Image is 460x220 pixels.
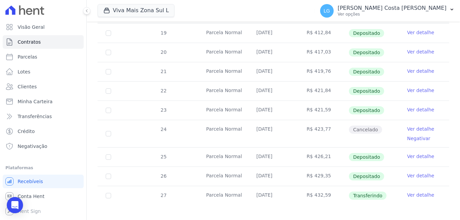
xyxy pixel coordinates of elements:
span: Clientes [18,83,37,90]
td: [DATE] [248,82,298,101]
span: Depositado [349,153,384,161]
span: 20 [160,49,167,55]
span: Cancelado [349,126,382,134]
a: Ver detalhe [407,153,434,160]
a: Lotes [3,65,84,79]
td: [DATE] [248,120,298,147]
td: R$ 426,21 [298,148,349,167]
a: Minha Carteira [3,95,84,108]
td: R$ 419,76 [298,62,349,81]
td: R$ 421,84 [298,82,349,101]
span: Contratos [18,39,41,45]
span: 21 [160,69,167,74]
td: [DATE] [248,186,298,205]
td: [DATE] [248,43,298,62]
span: Visão Geral [18,24,45,30]
td: [DATE] [248,24,298,43]
a: Negativar [407,136,431,141]
td: Parcela Normal [198,186,248,205]
span: Depositado [349,172,384,180]
input: Só é possível selecionar pagamentos em aberto [106,174,111,179]
span: Transferindo [349,192,386,200]
span: 25 [160,154,167,159]
input: Só é possível selecionar pagamentos em aberto [106,69,111,74]
div: Open Intercom Messenger [7,197,23,213]
td: R$ 412,84 [298,24,349,43]
span: Lotes [18,68,30,75]
td: [DATE] [248,148,298,167]
span: 26 [160,173,167,179]
span: Depositado [349,106,384,114]
span: 24 [160,127,167,132]
a: Contratos [3,35,84,49]
span: Depositado [349,87,384,95]
button: Viva Mais Zona Sul L [98,4,174,17]
span: 19 [160,30,167,36]
td: [DATE] [248,62,298,81]
span: 23 [160,107,167,113]
td: [DATE] [248,101,298,120]
td: Parcela Normal [198,82,248,101]
a: Ver detalhe [407,29,434,36]
input: Só é possível selecionar pagamentos em aberto [106,154,111,160]
span: Negativação [18,143,47,150]
td: Parcela Normal [198,101,248,120]
td: Parcela Normal [198,43,248,62]
a: Ver detalhe [407,87,434,94]
td: [DATE] [248,167,298,186]
a: Ver detalhe [407,68,434,74]
span: LG [323,8,330,13]
div: Plataformas [5,164,81,172]
td: R$ 423,77 [298,120,349,147]
span: 22 [160,88,167,93]
span: Minha Carteira [18,98,53,105]
a: Ver detalhe [407,106,434,113]
input: Só é possível selecionar pagamentos em aberto [106,131,111,136]
td: R$ 421,59 [298,101,349,120]
td: Parcela Normal [198,24,248,43]
input: Só é possível selecionar pagamentos em aberto [106,108,111,113]
td: Parcela Normal [198,62,248,81]
a: Crédito [3,125,84,138]
td: R$ 417,03 [298,43,349,62]
td: R$ 432,59 [298,186,349,205]
span: Crédito [18,128,35,135]
td: Parcela Normal [198,167,248,186]
span: Depositado [349,48,384,57]
a: Clientes [3,80,84,93]
span: Transferências [18,113,52,120]
a: Parcelas [3,50,84,64]
td: Parcela Normal [198,120,248,147]
a: Ver detalhe [407,172,434,179]
span: Depositado [349,68,384,76]
a: Visão Geral [3,20,84,34]
a: Ver detalhe [407,192,434,198]
a: Transferências [3,110,84,123]
input: Só é possível selecionar pagamentos em aberto [106,30,111,36]
td: R$ 429,35 [298,167,349,186]
p: [PERSON_NAME] Costa [PERSON_NAME] [338,5,446,12]
a: Recebíveis [3,175,84,188]
a: Ver detalhe [407,126,434,132]
span: Recebíveis [18,178,43,185]
input: Só é possível selecionar pagamentos em aberto [106,88,111,94]
span: 27 [160,193,167,198]
button: LG [PERSON_NAME] Costa [PERSON_NAME] Ver opções [315,1,460,20]
span: Depositado [349,29,384,37]
p: Ver opções [338,12,446,17]
a: Conta Hent [3,190,84,203]
a: Negativação [3,139,84,153]
a: Ver detalhe [407,48,434,55]
input: Só é possível selecionar pagamentos em aberto [106,193,111,198]
span: Conta Hent [18,193,44,200]
input: Só é possível selecionar pagamentos em aberto [106,50,111,55]
span: Parcelas [18,53,37,60]
td: Parcela Normal [198,148,248,167]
